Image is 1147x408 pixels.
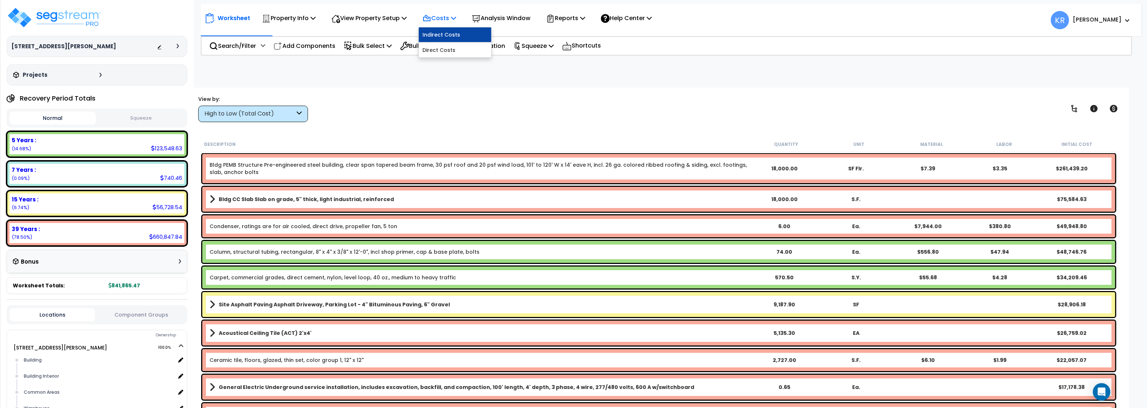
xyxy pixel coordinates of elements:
[12,146,31,152] small: 14.675578747754079%
[472,13,530,23] p: Analysis Window
[13,282,65,289] span: Worksheet Totals:
[210,223,397,230] a: Individual Item
[820,384,892,391] div: Ea.
[422,13,456,23] p: Costs
[151,144,182,152] div: 123,548.63
[820,329,892,337] div: EA
[749,356,820,364] div: 2,727.00
[262,13,316,23] p: Property Info
[558,37,605,55] div: Shortcuts
[218,13,250,23] p: Worksheet
[274,41,335,51] p: Add Components
[7,7,102,29] img: logo_pro_r.png
[210,382,748,392] a: Assembly Title
[1093,383,1110,401] div: Open Intercom Messenger
[964,223,1036,230] div: $380.80
[996,141,1012,147] small: Labor
[1036,301,1107,308] div: $28,906.18
[11,43,116,50] h3: [STREET_ADDRESS][PERSON_NAME]
[23,71,48,79] h3: Projects
[210,328,748,338] a: Assembly Title
[209,41,256,51] p: Search/Filter
[749,329,820,337] div: 5,135.30
[158,343,177,352] span: 100.0%
[749,196,820,203] div: 18,000.00
[749,274,820,281] div: 570.50
[853,141,864,147] small: Unit
[10,112,96,125] button: Normal
[22,331,187,340] div: Ownership
[419,27,491,42] a: Indirect Costs
[546,13,585,23] p: Reports
[12,136,36,144] b: 5 Years :
[1036,384,1107,391] div: $17,178.38
[601,13,652,23] p: Help Center
[400,41,450,51] p: Bulk Modify
[270,37,339,54] div: Add Components
[10,308,95,321] button: Locations
[514,41,554,51] p: Squeeze
[820,196,892,203] div: S.F.
[1036,329,1107,337] div: $26,759.02
[210,194,748,204] a: Assembly Title
[892,356,964,364] div: $6.10
[1036,248,1107,256] div: $48,746.76
[774,141,798,147] small: Quantity
[21,259,39,265] h3: Bonus
[820,356,892,364] div: S.F.
[204,141,236,147] small: Description
[1036,196,1107,203] div: $75,584.63
[1036,223,1107,230] div: $49,948.80
[98,112,184,125] button: Squeeze
[20,95,95,102] h4: Recovery Period Totals
[820,223,892,230] div: Ea.
[820,248,892,256] div: Ea.
[22,356,175,364] div: Building
[1036,165,1107,172] div: $261,439.20
[331,13,407,23] p: View Property Setup
[344,41,392,51] p: Bulk Select
[153,203,182,211] div: 56,728.54
[210,356,364,364] a: Individual Item
[22,388,175,397] div: Common Areas
[219,196,394,203] b: Bldg CC Slab Slab on grade, 5" thick, light industrial, reinforced
[12,175,30,181] small: 0.08795467047722008%
[12,196,38,203] b: 15 Years :
[219,301,450,308] b: Site Asphalt Paving Asphalt Driveway, Parking Lot - 4" Bituminous Paving, 6" Gravel
[1051,11,1069,29] span: KR
[1061,141,1092,147] small: Initial Cost
[820,301,892,308] div: SF
[160,174,182,182] div: 740.46
[210,248,480,256] a: Individual Item
[149,233,182,241] div: 660,847.84
[204,110,295,118] div: High to Low (Total Cost)
[749,301,820,308] div: 9,187.90
[1073,16,1121,23] b: [PERSON_NAME]
[198,95,308,103] div: View by:
[1036,356,1107,364] div: $22,057.07
[109,282,140,289] b: 841,865.47
[12,166,36,174] b: 7 Years :
[219,384,694,391] b: General Electric Underground service installation, includes excavation, backfill, and compaction,...
[14,344,107,351] a: [STREET_ADDRESS][PERSON_NAME] 100.0%
[562,41,601,51] p: Shortcuts
[892,223,964,230] div: $7,944.00
[99,311,184,319] button: Component Groups
[749,223,820,230] div: 6.00
[419,43,491,57] a: Direct Costs
[964,356,1036,364] div: $1.99
[892,274,964,281] div: $55.68
[749,384,820,391] div: 0.65
[210,161,748,176] a: Individual Item
[12,225,40,233] b: 39 Years :
[210,299,748,310] a: Assembly Title
[964,274,1036,281] div: $4.28
[964,165,1036,172] div: $3.35
[22,372,175,381] div: Building Interior
[892,165,964,172] div: $7.39
[12,204,29,211] small: 6.738432923255541%
[12,234,32,240] small: 78.49803365851317%
[820,165,892,172] div: SF Flr.
[1036,274,1107,281] div: $34,209.46
[749,248,820,256] div: 74.00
